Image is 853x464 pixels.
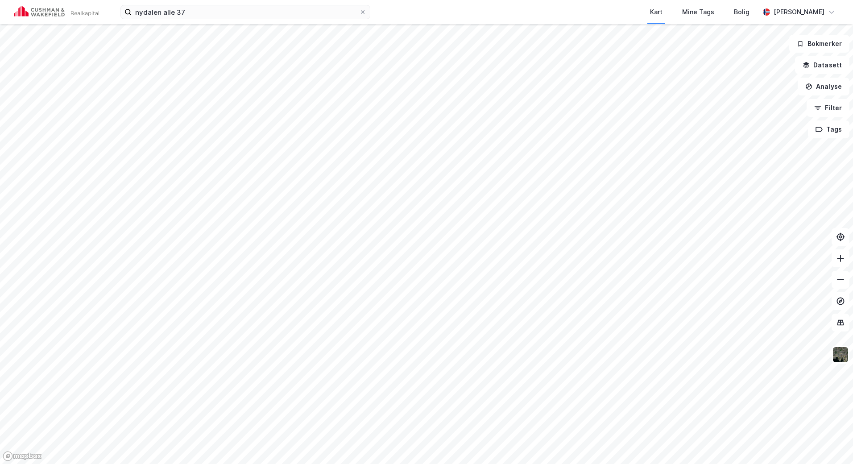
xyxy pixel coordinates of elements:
[808,120,849,138] button: Tags
[789,35,849,53] button: Bokmerker
[682,7,714,17] div: Mine Tags
[774,7,824,17] div: [PERSON_NAME]
[650,7,663,17] div: Kart
[807,99,849,117] button: Filter
[808,421,853,464] iframe: Chat Widget
[132,5,359,19] input: Søk på adresse, matrikkel, gårdeiere, leietakere eller personer
[734,7,749,17] div: Bolig
[3,451,42,461] a: Mapbox homepage
[808,421,853,464] div: Kontrollprogram for chat
[14,6,99,18] img: cushman-wakefield-realkapital-logo.202ea83816669bd177139c58696a8fa1.svg
[795,56,849,74] button: Datasett
[832,346,849,363] img: 9k=
[798,78,849,95] button: Analyse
